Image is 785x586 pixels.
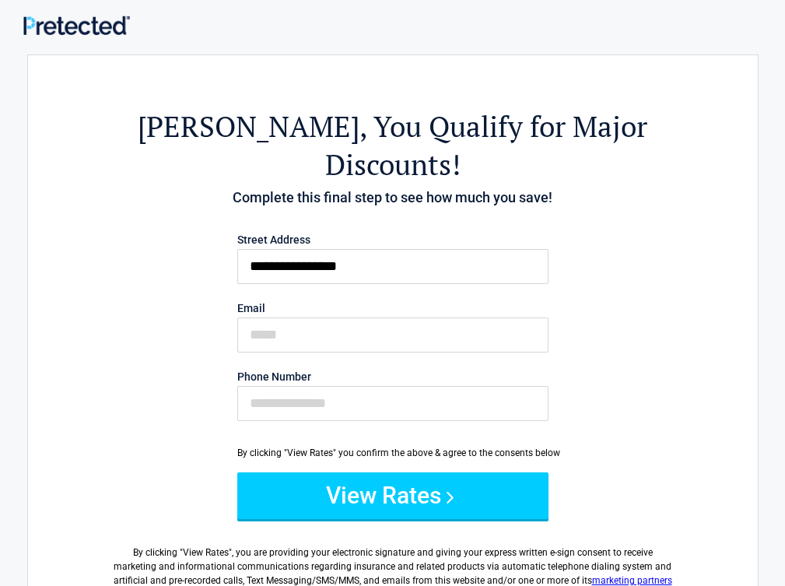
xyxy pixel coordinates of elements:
label: Street Address [237,234,548,245]
label: Phone Number [237,371,548,382]
div: By clicking "View Rates" you confirm the above & agree to the consents below [237,446,548,460]
label: Email [237,303,548,314]
button: View Rates [237,472,548,519]
span: View Rates [183,547,229,558]
h2: , You Qualify for Major Discounts! [114,107,672,184]
h4: Complete this final step to see how much you save! [114,188,672,208]
span: [PERSON_NAME] [138,107,359,146]
img: Main Logo [23,16,130,35]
